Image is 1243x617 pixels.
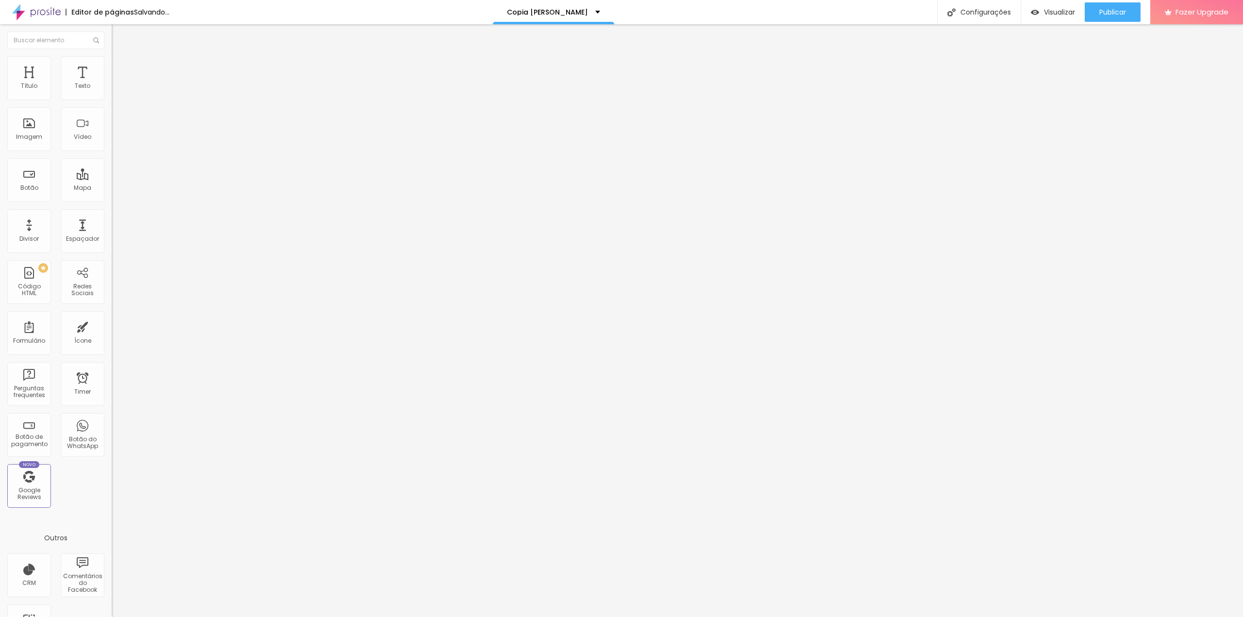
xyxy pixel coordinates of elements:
div: Ícone [74,337,91,344]
div: Texto [75,83,90,89]
div: Comentários do Facebook [63,573,101,594]
span: Publicar [1099,8,1126,16]
img: view-1.svg [1031,8,1039,17]
div: Divisor [19,235,39,242]
input: Buscar elemento [7,32,104,49]
div: Código HTML [10,283,48,297]
div: Formulário [13,337,45,344]
img: Icone [93,37,99,43]
span: Fazer Upgrade [1176,8,1228,16]
div: Título [21,83,37,89]
div: Mapa [74,184,91,191]
div: Vídeo [74,133,91,140]
iframe: Editor [112,24,1243,617]
span: Visualizar [1044,8,1075,16]
p: Copia [PERSON_NAME] [507,9,588,16]
div: Google Reviews [10,487,48,501]
button: Visualizar [1021,2,1085,22]
div: Timer [74,388,91,395]
img: Icone [947,8,956,17]
div: Botão [20,184,38,191]
div: CRM [22,580,36,586]
div: Botão de pagamento [10,434,48,448]
div: Salvando... [134,9,169,16]
div: Redes Sociais [63,283,101,297]
div: Imagem [16,133,42,140]
div: Editor de páginas [66,9,134,16]
div: Perguntas frequentes [10,385,48,399]
div: Botão do WhatsApp [63,436,101,450]
button: Publicar [1085,2,1141,22]
div: Espaçador [66,235,99,242]
div: Novo [19,461,40,468]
